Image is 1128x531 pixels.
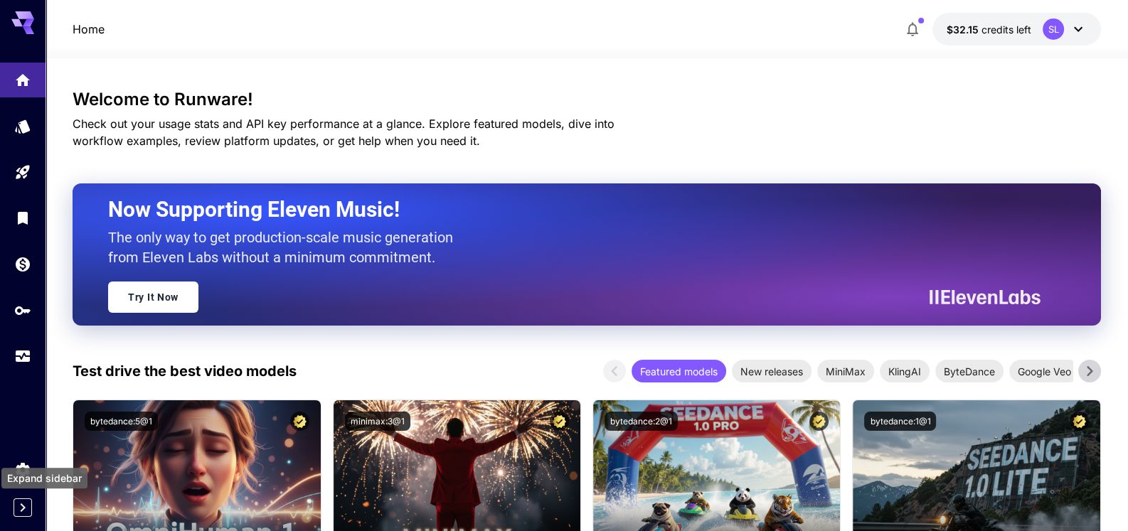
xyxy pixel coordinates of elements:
div: Expand sidebar [1,468,87,488]
span: ByteDance [935,364,1004,379]
span: KlingAI [880,364,930,379]
div: MiniMax [817,360,874,382]
div: $32.1529 [947,22,1031,37]
div: Library [14,209,31,227]
button: Certified Model – Vetted for best performance and includes a commercial license. [290,412,309,431]
button: Certified Model – Vetted for best performance and includes a commercial license. [809,412,829,431]
span: Featured models [632,364,726,379]
a: Home [73,21,105,38]
button: minimax:3@1 [345,412,410,431]
button: bytedance:2@1 [605,412,678,431]
div: Models [14,117,31,135]
button: bytedance:5@1 [85,412,158,431]
h2: Now Supporting Eleven Music! [108,196,1030,223]
button: Expand sidebar [14,498,32,517]
span: New releases [732,364,812,379]
button: bytedance:1@1 [864,412,936,431]
div: New releases [732,360,812,382]
div: Home [14,67,31,85]
p: Test drive the best video models [73,360,297,382]
span: credits left [981,23,1031,36]
span: Check out your usage stats and API key performance at a glance. Explore featured models, dive int... [73,117,614,148]
button: Certified Model – Vetted for best performance and includes a commercial license. [1070,412,1089,431]
nav: breadcrumb [73,21,105,38]
span: MiniMax [817,364,874,379]
a: Try It Now [108,281,198,313]
div: Usage [14,348,31,365]
span: $32.15 [947,23,981,36]
div: API Keys [14,301,31,319]
button: Certified Model – Vetted for best performance and includes a commercial license. [550,412,569,431]
div: Playground [14,163,31,181]
div: Wallet [14,255,31,273]
div: SL [1043,18,1064,40]
span: Google Veo [1009,364,1080,379]
div: ByteDance [935,360,1004,382]
h3: Welcome to Runware! [73,90,1101,109]
div: Google Veo [1009,360,1080,382]
button: $32.1529SL [932,13,1101,45]
div: Featured models [632,360,726,382]
div: Settings [14,461,31,478]
p: The only way to get production-scale music generation from Eleven Labs without a minimum commitment. [108,227,464,267]
div: KlingAI [880,360,930,382]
